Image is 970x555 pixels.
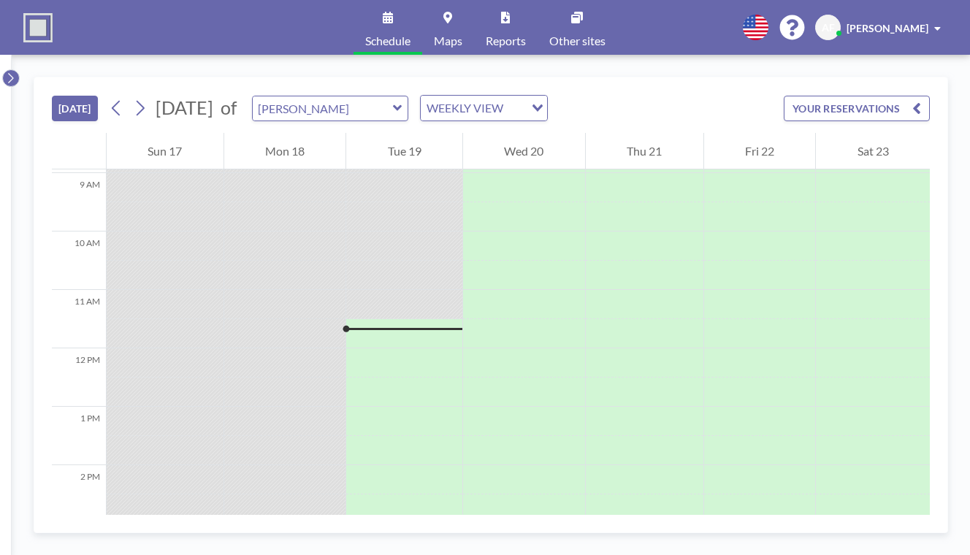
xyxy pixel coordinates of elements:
[486,35,526,47] span: Reports
[816,133,930,169] div: Sat 23
[52,173,106,231] div: 9 AM
[508,99,523,118] input: Search for option
[847,22,928,34] span: [PERSON_NAME]
[52,348,106,407] div: 12 PM
[52,231,106,290] div: 10 AM
[365,35,410,47] span: Schedule
[52,96,98,121] button: [DATE]
[421,96,547,120] div: Search for option
[822,21,835,34] span: AF
[107,133,224,169] div: Sun 17
[586,133,703,169] div: Thu 21
[23,13,53,42] img: organization-logo
[156,96,213,118] span: [DATE]
[549,35,606,47] span: Other sites
[52,290,106,348] div: 11 AM
[224,133,346,169] div: Mon 18
[434,35,462,47] span: Maps
[253,96,393,120] input: Hopper
[784,96,930,121] button: YOUR RESERVATIONS
[704,133,816,169] div: Fri 22
[52,465,106,524] div: 2 PM
[221,96,237,119] span: of
[424,99,506,118] span: WEEKLY VIEW
[463,133,585,169] div: Wed 20
[346,133,462,169] div: Tue 19
[52,407,106,465] div: 1 PM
